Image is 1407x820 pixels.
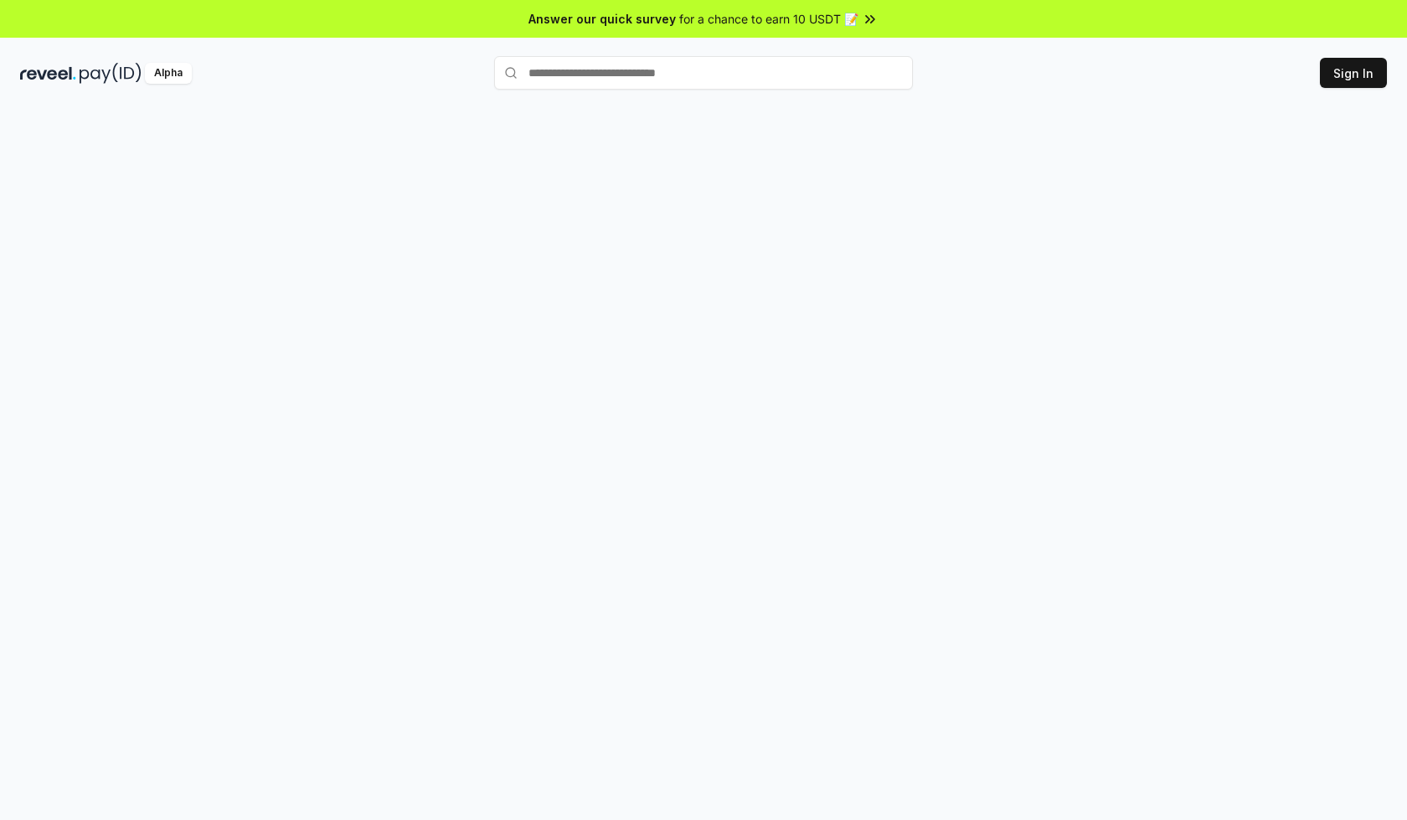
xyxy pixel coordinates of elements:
[679,10,858,28] span: for a chance to earn 10 USDT 📝
[1320,58,1387,88] button: Sign In
[20,63,76,84] img: reveel_dark
[80,63,142,84] img: pay_id
[528,10,676,28] span: Answer our quick survey
[145,63,192,84] div: Alpha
